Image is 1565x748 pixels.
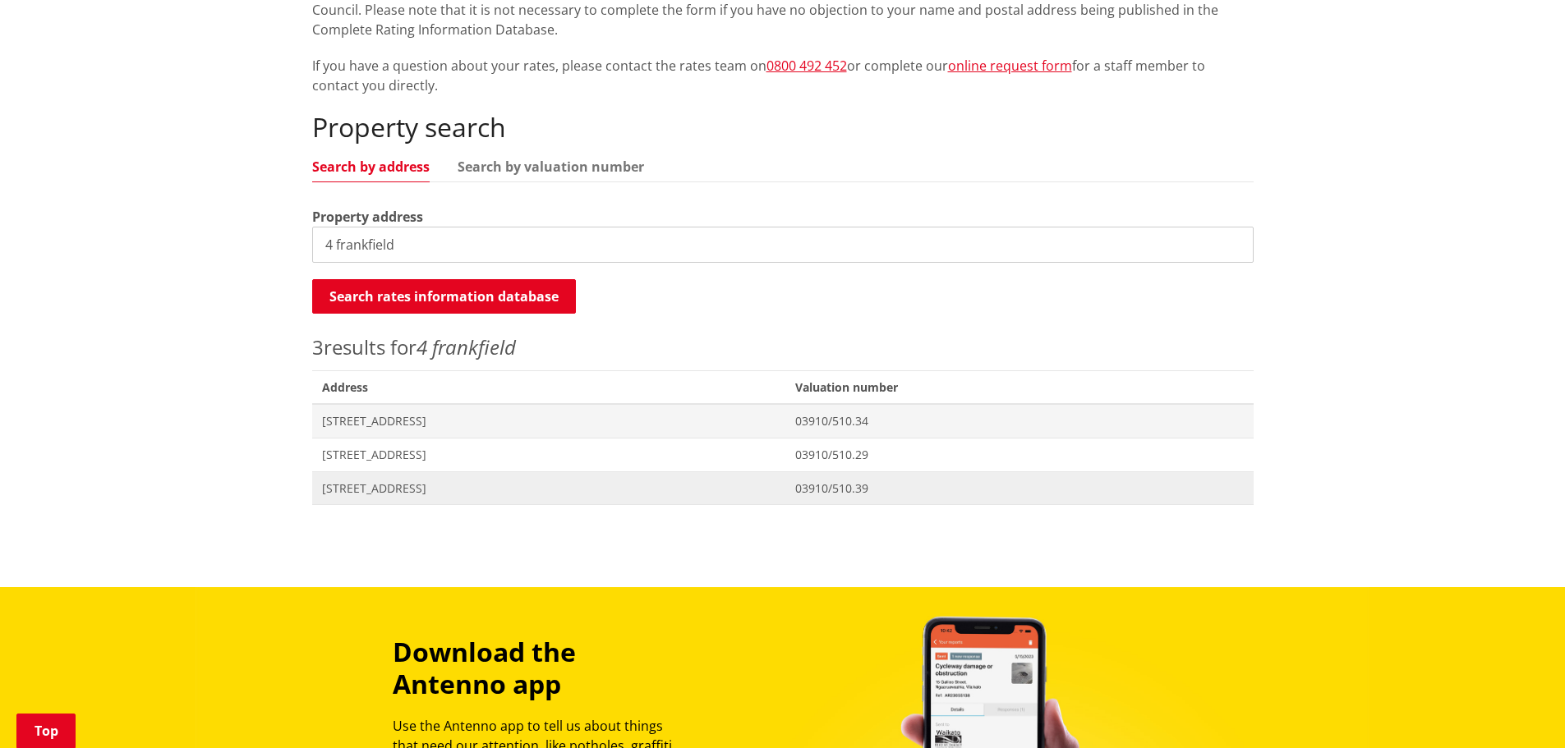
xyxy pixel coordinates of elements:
[795,447,1243,463] span: 03910/510.29
[312,438,1254,471] a: [STREET_ADDRESS] 03910/510.29
[312,333,324,360] span: 3
[766,57,847,75] a: 0800 492 452
[312,56,1254,95] p: If you have a question about your rates, please contact the rates team on or complete our for a s...
[795,480,1243,497] span: 03910/510.39
[322,480,776,497] span: [STREET_ADDRESS]
[785,370,1253,404] span: Valuation number
[312,160,430,173] a: Search by address
[312,279,576,314] button: Search rates information database
[312,227,1254,263] input: e.g. Duke Street NGARUAWAHIA
[322,413,776,429] span: [STREET_ADDRESS]
[948,57,1072,75] a: online request form
[312,333,1254,362] p: results for
[312,112,1254,143] h2: Property search
[1489,679,1549,738] iframe: Messenger Launcher
[312,471,1254,505] a: [STREET_ADDRESS] 03910/510.39
[312,207,423,227] label: Property address
[417,333,516,360] em: 4 frankfield
[393,636,690,700] h3: Download the Antenno app
[312,370,786,404] span: Address
[16,714,76,748] a: Top
[795,413,1243,429] span: 03910/510.34
[322,447,776,463] span: [STREET_ADDRESS]
[458,160,644,173] a: Search by valuation number
[312,404,1254,438] a: [STREET_ADDRESS] 03910/510.34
